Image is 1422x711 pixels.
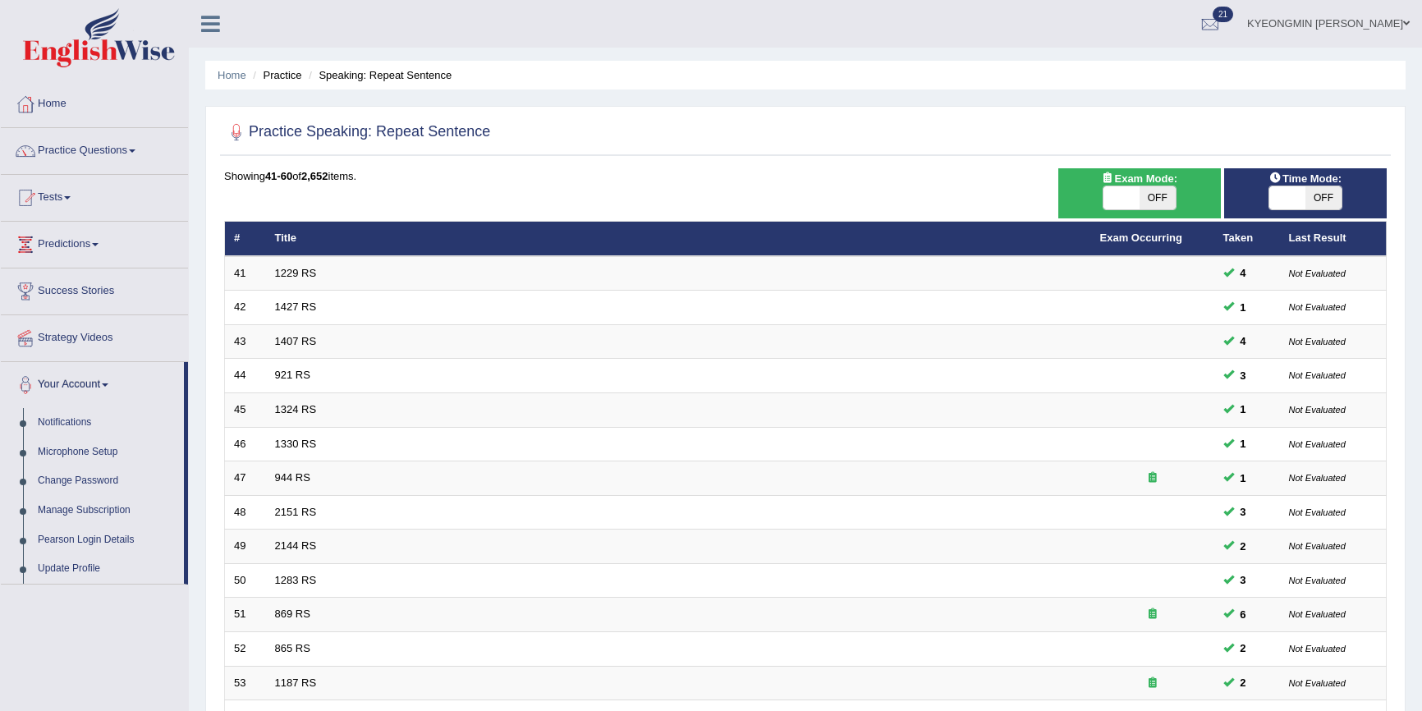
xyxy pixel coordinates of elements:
a: 2151 RS [275,506,317,518]
a: Microphone Setup [30,438,184,467]
div: Showing of items. [224,168,1387,184]
small: Not Evaluated [1289,473,1346,483]
a: 1229 RS [275,267,317,279]
span: You can still take this question [1234,470,1253,487]
span: You can still take this question [1234,640,1253,657]
td: 45 [225,393,266,428]
td: 46 [225,427,266,461]
th: # [225,222,266,256]
b: 2,652 [301,170,328,182]
a: 1324 RS [275,403,317,415]
td: 52 [225,631,266,666]
a: 1427 RS [275,300,317,313]
a: 1330 RS [275,438,317,450]
span: You can still take this question [1234,401,1253,418]
small: Not Evaluated [1289,439,1346,449]
td: 50 [225,563,266,598]
td: 47 [225,461,266,496]
small: Not Evaluated [1289,576,1346,585]
span: OFF [1140,186,1176,209]
small: Not Evaluated [1289,507,1346,517]
td: 48 [225,495,266,530]
span: Exam Mode: [1094,170,1183,187]
a: 2144 RS [275,539,317,552]
small: Not Evaluated [1289,644,1346,654]
a: 1407 RS [275,335,317,347]
td: 44 [225,359,266,393]
span: 21 [1213,7,1233,22]
span: Time Mode: [1263,170,1348,187]
td: 41 [225,256,266,291]
th: Taken [1214,222,1280,256]
span: You can still take this question [1234,606,1253,623]
th: Last Result [1280,222,1387,256]
span: You can still take this question [1234,333,1253,350]
td: 51 [225,598,266,632]
th: Title [266,222,1091,256]
a: Strategy Videos [1,315,188,356]
td: 49 [225,530,266,564]
span: You can still take this question [1234,299,1253,316]
li: Speaking: Repeat Sentence [305,67,452,83]
a: Manage Subscription [30,496,184,525]
td: 42 [225,291,266,325]
a: 921 RS [275,369,310,381]
a: Your Account [1,362,184,403]
div: Exam occurring question [1100,607,1205,622]
a: 944 RS [275,471,310,484]
span: You can still take this question [1234,367,1253,384]
small: Not Evaluated [1289,609,1346,619]
span: You can still take this question [1234,674,1253,691]
a: 865 RS [275,642,310,654]
a: 1283 RS [275,574,317,586]
a: Exam Occurring [1100,232,1182,244]
small: Not Evaluated [1289,302,1346,312]
a: Predictions [1,222,188,263]
span: You can still take this question [1234,538,1253,555]
a: Tests [1,175,188,216]
a: Notifications [30,408,184,438]
a: Home [1,81,188,122]
a: Update Profile [30,554,184,584]
span: You can still take this question [1234,435,1253,452]
a: Change Password [30,466,184,496]
span: You can still take this question [1234,264,1253,282]
li: Practice [249,67,301,83]
div: Exam occurring question [1100,676,1205,691]
small: Not Evaluated [1289,541,1346,551]
a: Home [218,69,246,81]
div: Show exams occurring in exams [1058,168,1221,218]
span: You can still take this question [1234,503,1253,521]
span: You can still take this question [1234,571,1253,589]
td: 53 [225,666,266,700]
b: 41-60 [265,170,292,182]
td: 43 [225,324,266,359]
small: Not Evaluated [1289,337,1346,346]
small: Not Evaluated [1289,268,1346,278]
a: 1187 RS [275,677,317,689]
span: OFF [1305,186,1342,209]
a: Practice Questions [1,128,188,169]
small: Not Evaluated [1289,678,1346,688]
a: Success Stories [1,268,188,310]
a: Pearson Login Details [30,525,184,555]
h2: Practice Speaking: Repeat Sentence [224,120,490,144]
small: Not Evaluated [1289,405,1346,415]
small: Not Evaluated [1289,370,1346,380]
a: 869 RS [275,608,310,620]
div: Exam occurring question [1100,470,1205,486]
